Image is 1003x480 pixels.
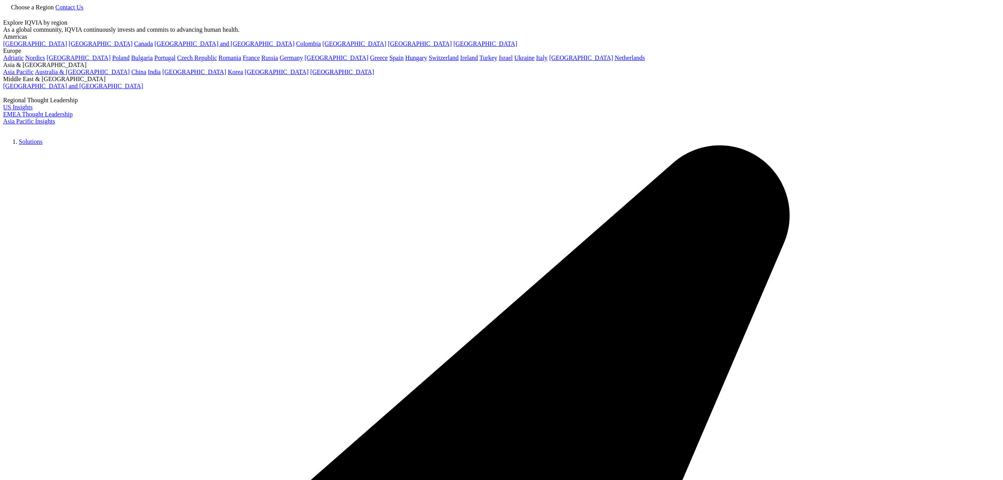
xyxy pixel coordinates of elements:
[3,97,1000,104] div: Regional Thought Leadership
[3,111,72,118] a: EMEA Thought Leadership
[3,118,55,125] a: Asia Pacific Insights
[3,83,143,89] a: [GEOGRAPHIC_DATA] and [GEOGRAPHIC_DATA]
[3,104,33,110] a: US Insights
[3,54,24,61] a: Adriatic
[3,33,1000,40] div: Americas
[3,19,1000,26] div: Explore IQVIA by region
[3,47,1000,54] div: Europe
[11,4,54,11] span: Choose a Region
[3,26,1000,33] div: As a global community, IQVIA continuously invests and commits to advancing human health.
[3,76,1000,83] div: Middle East & [GEOGRAPHIC_DATA]
[55,4,83,11] a: Contact Us
[3,69,34,75] a: Asia Pacific
[3,40,67,47] a: [GEOGRAPHIC_DATA]
[3,62,1000,69] div: Asia & [GEOGRAPHIC_DATA]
